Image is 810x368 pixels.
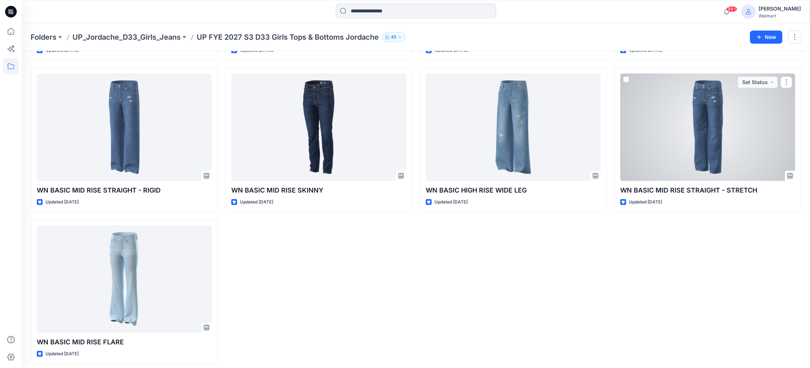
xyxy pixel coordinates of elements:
[629,198,662,206] p: Updated [DATE]
[231,185,406,195] p: WN BASIC MID RISE SKINNY
[391,33,396,41] p: 45
[72,32,181,42] a: UP_Jordache_D33_Girls_Jeans
[197,32,379,42] p: UP FYE 2027 S3 D33 Girls Tops & Bottoms Jordache
[37,225,212,333] a: WN BASIC MID RISE FLARE
[746,9,751,15] svg: avatar
[620,74,795,181] a: WN BASIC MID RISE STRAIGHT - STRETCH
[46,350,79,358] p: Updated [DATE]
[620,185,795,195] p: WN BASIC MID RISE STRAIGHT - STRETCH
[240,198,273,206] p: Updated [DATE]
[382,32,405,42] button: 45
[435,198,468,206] p: Updated [DATE]
[426,74,601,181] a: WN BASIC HIGH RISE WIDE LEG
[37,185,212,195] p: WN BASIC MID RISE STRAIGHT - RIGID
[46,198,79,206] p: Updated [DATE]
[759,4,801,13] div: [PERSON_NAME]
[726,6,737,12] span: 99+
[37,74,212,181] a: WN BASIC MID RISE STRAIGHT - RIGID
[37,337,212,347] p: WN BASIC MID RISE FLARE
[31,32,56,42] a: Folders
[231,74,406,181] a: WN BASIC MID RISE SKINNY
[426,185,601,195] p: WN BASIC HIGH RISE WIDE LEG
[750,31,782,44] button: New
[759,13,801,19] div: Walmart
